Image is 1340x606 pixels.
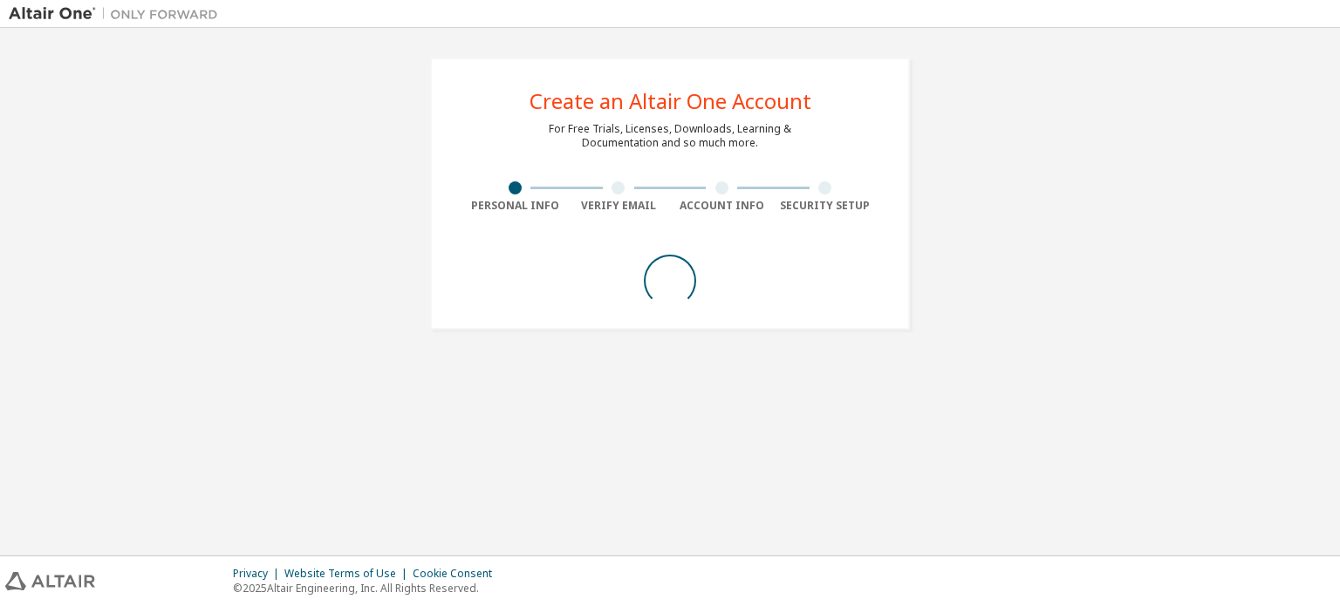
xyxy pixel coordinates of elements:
[9,5,227,23] img: Altair One
[774,199,878,213] div: Security Setup
[233,567,284,581] div: Privacy
[670,199,774,213] div: Account Info
[530,91,811,112] div: Create an Altair One Account
[413,567,502,581] div: Cookie Consent
[567,199,671,213] div: Verify Email
[549,122,791,150] div: For Free Trials, Licenses, Downloads, Learning & Documentation and so much more.
[463,199,567,213] div: Personal Info
[233,581,502,596] p: © 2025 Altair Engineering, Inc. All Rights Reserved.
[5,572,95,590] img: altair_logo.svg
[284,567,413,581] div: Website Terms of Use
